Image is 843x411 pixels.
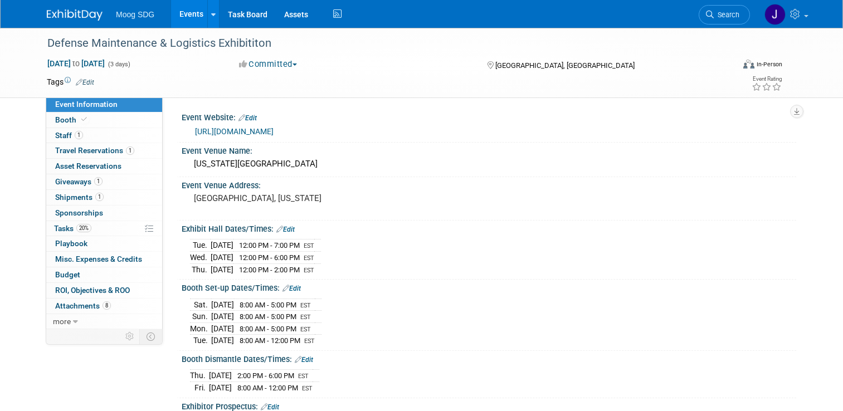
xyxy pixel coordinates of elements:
span: Misc. Expenses & Credits [55,255,142,263]
td: [DATE] [209,382,232,394]
a: Budget [46,267,162,282]
span: Asset Reservations [55,162,121,170]
span: (3 days) [107,61,130,68]
div: Defense Maintenance & Logistics Exhibititon [43,33,720,53]
span: 8:00 AM - 5:00 PM [240,301,296,309]
a: Playbook [46,236,162,251]
div: Event Rating [752,76,782,82]
a: Asset Reservations [46,159,162,174]
td: [DATE] [211,322,234,335]
td: Personalize Event Tab Strip [120,329,140,344]
a: Edit [261,403,279,411]
span: Staff [55,131,83,140]
a: Staff1 [46,128,162,143]
a: Event Information [46,97,162,112]
span: EST [300,326,311,333]
span: EST [300,314,311,321]
a: Misc. Expenses & Credits [46,252,162,267]
td: [DATE] [211,252,233,264]
td: Thu. [190,263,211,275]
span: 1 [94,177,103,185]
a: Tasks20% [46,221,162,236]
td: [DATE] [209,370,232,382]
span: Tasks [54,224,91,233]
a: Shipments1 [46,190,162,205]
a: Edit [76,79,94,86]
td: [DATE] [211,299,234,311]
span: [GEOGRAPHIC_DATA], [GEOGRAPHIC_DATA] [495,61,635,70]
a: Travel Reservations1 [46,143,162,158]
a: [URL][DOMAIN_NAME] [195,127,274,136]
span: more [53,317,71,326]
a: Edit [282,285,301,292]
a: Edit [276,226,295,233]
a: Sponsorships [46,205,162,221]
td: Mon. [190,322,211,335]
a: Giveaways1 [46,174,162,189]
img: Format-Inperson.png [743,60,754,68]
span: 1 [75,131,83,139]
a: Edit [295,356,313,364]
span: Attachments [55,301,111,310]
div: In-Person [756,60,782,68]
span: 12:00 PM - 7:00 PM [239,241,300,249]
span: Sponsorships [55,208,103,217]
span: EST [302,385,313,392]
td: [DATE] [211,263,233,275]
a: Booth [46,112,162,128]
td: [DATE] [211,335,234,346]
span: EST [304,267,314,274]
span: 1 [126,146,134,155]
td: [DATE] [211,239,233,252]
div: Booth Dismantle Dates/Times: [182,351,796,365]
span: to [71,59,81,68]
span: 8 [103,301,111,310]
td: Tue. [190,335,211,346]
span: EST [304,242,314,249]
td: Sun. [190,311,211,323]
span: Moog SDG [116,10,154,19]
span: ROI, Objectives & ROO [55,286,130,295]
span: EST [298,373,309,380]
span: Booth [55,115,89,124]
div: Event Venue Address: [182,177,796,191]
a: ROI, Objectives & ROO [46,283,162,298]
div: [US_STATE][GEOGRAPHIC_DATA] [190,155,788,173]
span: Shipments [55,193,104,202]
td: Thu. [190,370,209,382]
a: Search [699,5,750,25]
img: Jaclyn Roberts [764,4,786,25]
a: Edit [238,114,257,122]
td: [DATE] [211,311,234,323]
span: Travel Reservations [55,146,134,155]
span: 8:00 AM - 12:00 PM [240,336,300,345]
span: Budget [55,270,80,279]
div: Exhibit Hall Dates/Times: [182,221,796,235]
span: 2:00 PM - 6:00 PM [237,371,294,380]
td: Wed. [190,252,211,264]
span: 12:00 PM - 6:00 PM [239,253,300,262]
td: Tue. [190,239,211,252]
pre: [GEOGRAPHIC_DATA], [US_STATE] [194,193,426,203]
span: 8:00 AM - 5:00 PM [240,312,296,321]
span: 8:00 AM - 5:00 PM [240,325,296,333]
span: 12:00 PM - 2:00 PM [239,266,300,274]
i: Booth reservation complete [81,116,87,123]
td: Sat. [190,299,211,311]
span: Playbook [55,239,87,248]
img: ExhibitDay [47,9,103,21]
td: Toggle Event Tabs [140,329,163,344]
div: Booth Set-up Dates/Times: [182,280,796,294]
td: Tags [47,76,94,87]
span: 20% [76,224,91,232]
div: Event Website: [182,109,796,124]
span: Giveaways [55,177,103,186]
span: EST [300,302,311,309]
span: Search [714,11,739,19]
td: Fri. [190,382,209,394]
div: Event Format [674,58,782,75]
a: Attachments8 [46,299,162,314]
span: EST [304,255,314,262]
div: Event Venue Name: [182,143,796,156]
span: 8:00 AM - 12:00 PM [237,384,298,392]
